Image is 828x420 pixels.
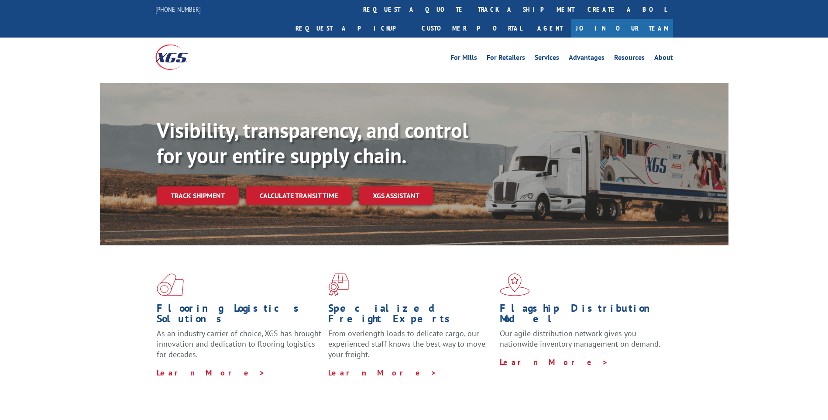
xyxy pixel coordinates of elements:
a: Learn More > [500,357,608,367]
a: Track shipment [157,186,239,205]
h1: Flooring Logistics Solutions [157,303,322,328]
a: Learn More > [157,368,265,378]
a: Join Our Team [571,19,673,38]
a: Services [535,54,559,64]
h1: Specialized Freight Experts [328,303,493,328]
b: Visibility, transparency, and control for your entire supply chain. [157,117,468,169]
a: [PHONE_NUMBER] [155,5,201,14]
a: Calculate transit time [246,186,352,205]
img: xgs-icon-flagship-distribution-model-red [500,273,530,296]
a: Request a pickup [289,19,415,38]
a: About [654,54,673,64]
a: For Mills [450,54,477,64]
a: XGS ASSISTANT [359,186,433,205]
span: Our agile distribution network gives you nationwide inventory management on demand. [500,328,660,349]
a: Resources [614,54,645,64]
img: xgs-icon-focused-on-flooring-red [328,273,349,296]
a: For Retailers [487,54,525,64]
a: Agent [529,19,571,38]
img: xgs-icon-total-supply-chain-intelligence-red [157,273,184,296]
h1: Flagship Distribution Model [500,303,665,328]
a: Advantages [569,54,605,64]
p: From overlength loads to delicate cargo, our experienced staff knows the best way to move your fr... [328,328,493,367]
span: As an industry carrier of choice, XGS has brought innovation and dedication to flooring logistics... [157,328,321,359]
a: Customer Portal [415,19,529,38]
a: Learn More > [328,368,437,378]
